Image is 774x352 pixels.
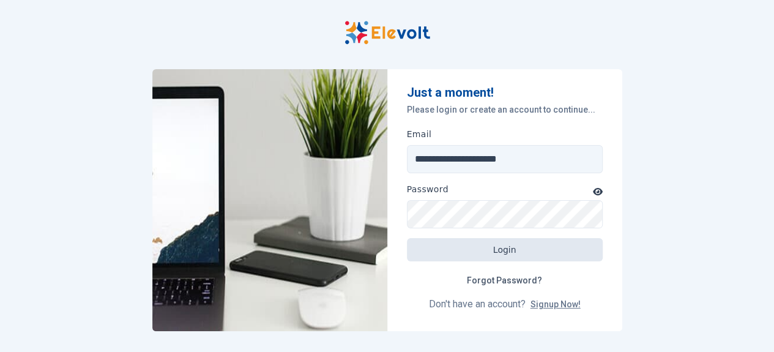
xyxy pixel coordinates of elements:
img: Elevolt [152,69,387,331]
p: Please login or create an account to continue... [407,103,603,116]
button: Login [407,238,603,261]
a: Signup Now! [530,299,581,309]
a: Forgot Password? [457,269,552,292]
p: Don't have an account? [407,297,603,312]
label: Password [407,183,448,195]
label: Email [407,128,432,140]
iframe: Chat Widget [713,293,774,352]
img: Elevolt [344,21,430,45]
p: Just a moment! [407,84,603,101]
